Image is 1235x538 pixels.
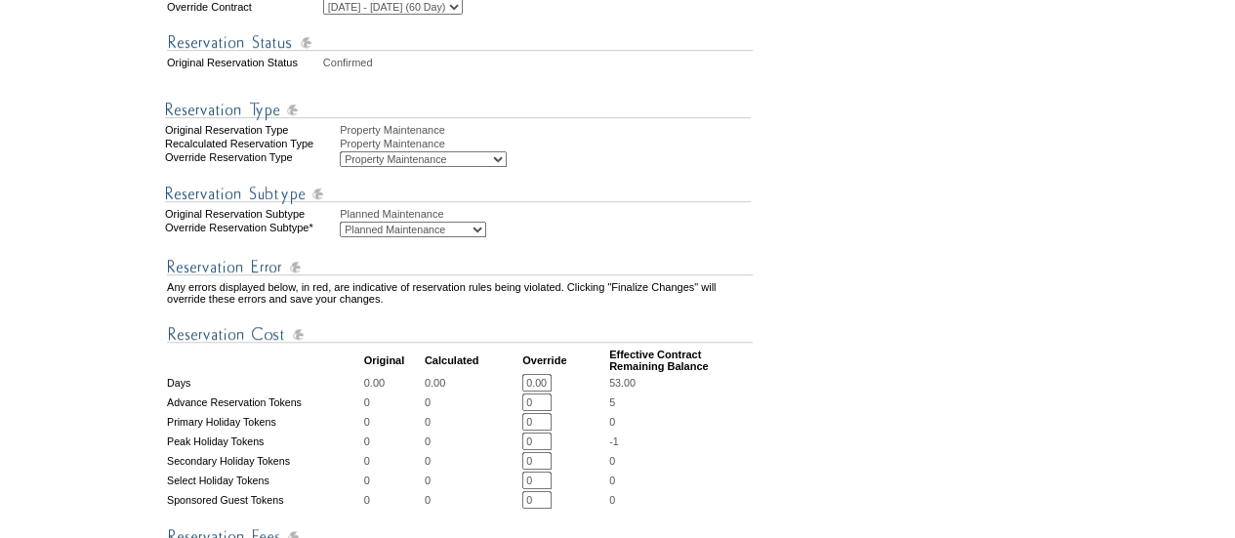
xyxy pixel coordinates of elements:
[364,393,423,411] td: 0
[609,435,618,447] span: -1
[167,413,362,431] td: Primary Holiday Tokens
[165,151,338,167] div: Override Reservation Type
[364,491,423,509] td: 0
[167,393,362,411] td: Advance Reservation Tokens
[609,396,615,408] span: 5
[425,413,520,431] td: 0
[165,124,338,136] div: Original Reservation Type
[340,124,755,136] div: Property Maintenance
[167,452,362,470] td: Secondary Holiday Tokens
[167,472,362,489] td: Select Holiday Tokens
[425,374,520,392] td: 0.00
[425,349,520,372] td: Calculated
[167,30,753,55] img: Reservation Status
[364,433,423,450] td: 0
[609,455,615,467] span: 0
[425,452,520,470] td: 0
[425,393,520,411] td: 0
[165,222,338,237] div: Override Reservation Subtype*
[167,374,362,392] td: Days
[165,208,338,220] div: Original Reservation Subtype
[340,208,755,220] div: Planned Maintenance
[364,349,423,372] td: Original
[609,349,753,372] td: Effective Contract Remaining Balance
[364,452,423,470] td: 0
[165,182,751,206] img: Reservation Type
[340,138,755,149] div: Property Maintenance
[364,374,423,392] td: 0.00
[425,472,520,489] td: 0
[364,472,423,489] td: 0
[425,491,520,509] td: 0
[609,475,615,486] span: 0
[425,433,520,450] td: 0
[609,416,615,428] span: 0
[609,494,615,506] span: 0
[522,349,607,372] td: Override
[609,377,636,389] span: 53.00
[165,138,338,149] div: Recalculated Reservation Type
[167,491,362,509] td: Sponsored Guest Tokens
[167,57,321,68] td: Original Reservation Status
[167,433,362,450] td: Peak Holiday Tokens
[167,281,753,305] td: Any errors displayed below, in red, are indicative of reservation rules being violated. Clicking ...
[364,413,423,431] td: 0
[167,322,753,347] img: Reservation Cost
[323,57,753,68] td: Confirmed
[167,255,753,279] img: Reservation Errors
[165,98,751,122] img: Reservation Type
